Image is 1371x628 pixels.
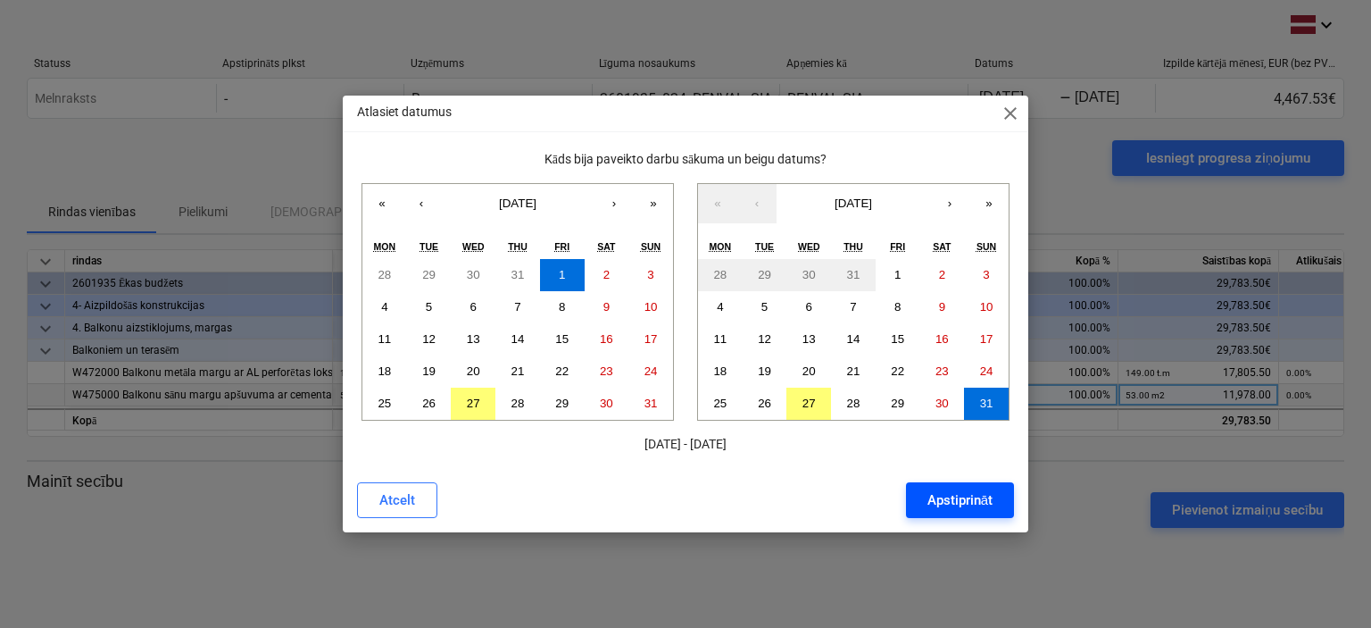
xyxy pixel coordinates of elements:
[495,291,540,323] button: August 7, 2025
[555,332,569,346] abbr: August 15, 2025
[585,356,629,388] button: August 23, 2025
[634,184,673,223] button: »
[698,356,743,388] button: August 18, 2025
[555,364,569,378] abbr: August 22, 2025
[980,300,993,314] abbr: August 10, 2025
[540,259,585,291] button: August 1, 2025
[935,397,949,410] abbr: August 30, 2025
[758,268,771,281] abbr: July 29, 2025
[511,268,525,281] abbr: July 31, 2025
[786,259,831,291] button: July 30, 2025
[540,323,585,356] button: August 15, 2025
[628,388,673,420] button: August 31, 2025
[540,291,585,323] button: August 8, 2025
[698,388,743,420] button: August 25, 2025
[786,356,831,388] button: August 20, 2025
[891,364,904,378] abbr: August 22, 2025
[831,356,876,388] button: August 21, 2025
[422,364,436,378] abbr: August 19, 2025
[644,397,658,410] abbr: August 31, 2025
[407,388,452,420] button: August 26, 2025
[710,241,732,252] abbr: Monday
[717,300,723,314] abbr: August 4, 2025
[802,397,816,410] abbr: August 27, 2025
[362,388,407,420] button: August 25, 2025
[755,241,774,252] abbr: Tuesday
[441,184,594,223] button: [DATE]
[422,397,436,410] abbr: August 26, 2025
[933,241,951,252] abbr: Saturday
[451,388,495,420] button: August 27, 2025
[906,482,1014,518] button: Apstiprināt
[831,323,876,356] button: August 14, 2025
[835,197,872,210] span: [DATE]
[698,184,737,223] button: «
[876,291,920,323] button: August 8, 2025
[786,291,831,323] button: August 6, 2025
[554,241,569,252] abbr: Friday
[495,323,540,356] button: August 14, 2025
[743,388,787,420] button: August 26, 2025
[920,291,965,323] button: August 9, 2025
[876,259,920,291] button: August 1, 2025
[713,364,727,378] abbr: August 18, 2025
[920,259,965,291] button: August 2, 2025
[969,184,1009,223] button: »
[939,300,945,314] abbr: August 9, 2025
[628,323,673,356] button: August 17, 2025
[786,388,831,420] button: August 27, 2025
[806,300,812,314] abbr: August 6, 2025
[976,241,996,252] abbr: Sunday
[426,300,432,314] abbr: August 5, 2025
[1000,103,1021,124] span: close
[378,268,391,281] abbr: July 28, 2025
[594,184,634,223] button: ›
[847,268,860,281] abbr: July 31, 2025
[847,332,860,346] abbr: August 14, 2025
[499,197,536,210] span: [DATE]
[876,356,920,388] button: August 22, 2025
[698,323,743,356] button: August 11, 2025
[798,241,820,252] abbr: Wednesday
[920,323,965,356] button: August 16, 2025
[647,268,653,281] abbr: August 3, 2025
[407,356,452,388] button: August 19, 2025
[495,388,540,420] button: August 28, 2025
[743,259,787,291] button: July 29, 2025
[983,268,989,281] abbr: August 3, 2025
[628,291,673,323] button: August 10, 2025
[713,268,727,281] abbr: July 28, 2025
[980,364,993,378] abbr: August 24, 2025
[920,388,965,420] button: August 30, 2025
[831,388,876,420] button: August 28, 2025
[467,332,480,346] abbr: August 13, 2025
[540,356,585,388] button: August 22, 2025
[831,291,876,323] button: August 7, 2025
[559,300,565,314] abbr: August 8, 2025
[761,300,768,314] abbr: August 5, 2025
[802,364,816,378] abbr: August 20, 2025
[467,364,480,378] abbr: August 20, 2025
[585,323,629,356] button: August 16, 2025
[786,323,831,356] button: August 13, 2025
[470,300,477,314] abbr: August 6, 2025
[511,364,525,378] abbr: August 21, 2025
[495,259,540,291] button: July 31, 2025
[894,300,901,314] abbr: August 8, 2025
[495,356,540,388] button: August 21, 2025
[379,489,415,512] div: Atcelt
[362,356,407,388] button: August 18, 2025
[850,300,856,314] abbr: August 7, 2025
[451,323,495,356] button: August 13, 2025
[462,241,485,252] abbr: Wednesday
[362,323,407,356] button: August 11, 2025
[964,291,1009,323] button: August 10, 2025
[362,184,402,223] button: «
[378,332,391,346] abbr: August 11, 2025
[357,435,1014,454] p: [DATE] - [DATE]
[402,184,441,223] button: ‹
[600,397,613,410] abbr: August 30, 2025
[964,356,1009,388] button: August 24, 2025
[743,291,787,323] button: August 5, 2025
[698,291,743,323] button: August 4, 2025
